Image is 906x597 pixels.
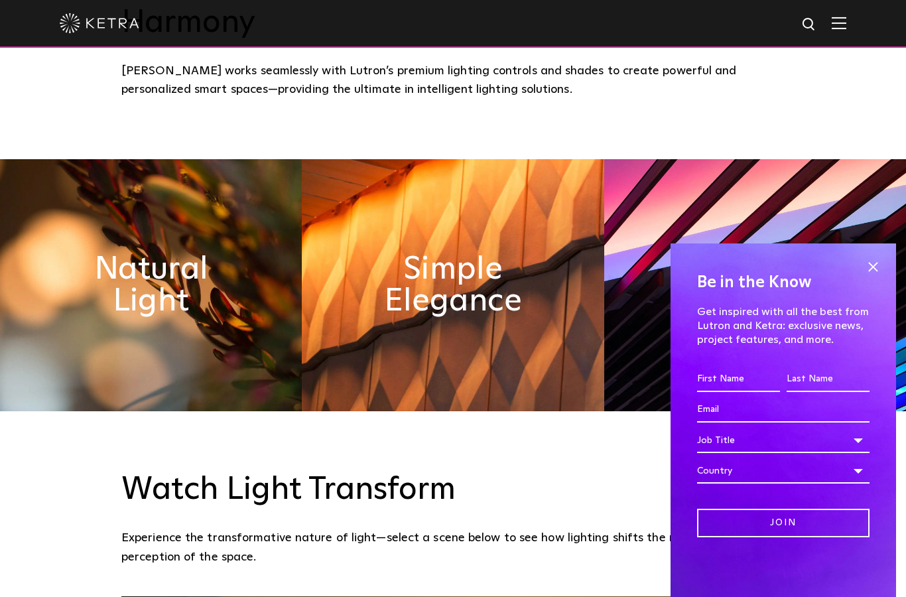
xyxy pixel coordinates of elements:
[787,367,870,392] input: Last Name
[697,428,870,453] div: Job Title
[697,305,870,346] p: Get inspired with all the best from Lutron and Ketra: exclusive news, project features, and more.
[832,17,846,29] img: Hamburger%20Nav.svg
[697,397,870,423] input: Email
[604,159,906,411] img: flexible_timeless_ketra
[697,509,870,537] input: Join
[697,367,780,392] input: First Name
[60,13,139,33] img: ketra-logo-2019-white
[121,529,778,566] p: Experience the transformative nature of light—select a scene below to see how lighting shifts the...
[121,471,785,509] h3: Watch Light Transform
[302,159,604,411] img: simple_elegance
[697,270,870,295] h4: Be in the Know
[697,458,870,484] div: Country
[377,253,529,317] h2: Simple Elegance
[76,253,227,317] h2: Natural Light
[801,17,818,33] img: search icon
[121,62,785,99] div: [PERSON_NAME] works seamlessly with Lutron’s premium lighting controls and shades to create power...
